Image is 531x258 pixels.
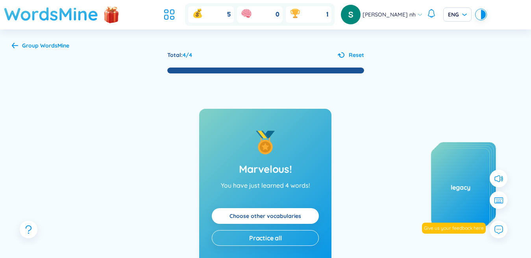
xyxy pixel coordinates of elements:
span: Total : [167,51,183,59]
a: Group WordsMine [12,43,69,50]
img: Good job! [253,131,277,154]
b: WordsMine [40,42,69,49]
button: Choose other vocabularies [212,208,319,224]
button: Practice all [212,230,319,246]
p: You have just learned 4 words! [221,181,310,189]
span: ENG [448,11,467,18]
img: avatar [341,5,361,24]
span: question [24,225,33,234]
button: question [20,221,37,238]
a: Choose other vocabularies [229,212,301,220]
span: Reset [349,51,364,59]
span: Group [22,42,69,49]
button: Reset [338,51,364,59]
span: 5 [227,10,231,19]
a: avatar [341,5,363,24]
span: [PERSON_NAME] nh [363,10,416,19]
span: 4 / 4 [183,51,192,59]
span: 0 [276,10,279,19]
img: flashSalesIcon.a7f4f837.png [104,2,119,26]
span: 1 [326,10,328,19]
div: legacy [431,183,490,192]
h2: Marvelous! [239,162,292,176]
span: Practice all [249,234,282,242]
